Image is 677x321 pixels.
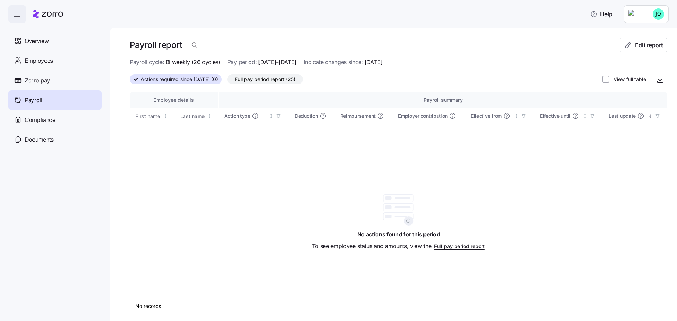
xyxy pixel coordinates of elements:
[25,37,49,45] span: Overview
[471,112,502,119] span: Effective from
[514,113,519,118] div: Not sorted
[312,242,432,251] span: To see employee status and amounts, view the
[8,130,102,149] a: Documents
[224,112,250,119] span: Action type
[603,108,667,124] th: Last updateSorted descending
[25,56,53,65] span: Employees
[258,58,297,67] span: [DATE]-[DATE]
[207,113,212,118] div: Not sorted
[175,108,219,124] th: Last nameNot sorted
[180,112,206,120] div: Last name
[620,38,667,52] button: Edit report
[130,39,182,50] h1: Payroll report
[227,58,257,67] span: Pay period:
[398,112,447,119] span: Employer contribution
[25,96,42,105] span: Payroll
[609,112,636,119] span: Last update
[357,223,440,239] span: No actions found for this period
[340,112,376,119] span: Reimbursement
[25,76,50,85] span: Zorro pay
[465,108,534,124] th: Effective fromNot sorted
[130,58,164,67] span: Payroll cycle:
[25,135,54,144] span: Documents
[585,7,618,21] button: Help
[628,10,642,18] img: Employer logo
[8,110,102,130] a: Compliance
[163,113,168,118] div: Not sorted
[609,76,646,83] label: View full table
[434,242,485,251] button: Full pay period report
[534,108,603,124] th: Effective untilNot sorted
[434,243,485,250] span: Full pay period report
[269,113,274,118] div: Not sorted
[8,90,102,110] a: Payroll
[540,112,571,119] span: Effective until
[224,96,661,104] div: Payroll summary
[295,112,318,119] span: Deduction
[8,70,102,90] a: Zorro pay
[135,303,661,310] div: No records
[648,113,653,118] div: Sorted descending
[304,58,363,67] span: Indicate changes since:
[166,58,220,67] span: Bi weekly (26 cycles)
[365,58,383,67] span: [DATE]
[25,116,55,124] span: Compliance
[583,113,587,118] div: Not sorted
[130,108,175,124] th: First nameNot sorted
[653,8,664,20] img: 4b8e4801d554be10763704beea63fd77
[235,75,295,84] span: Full pay period report (25)
[141,75,218,84] span: Actions required since [DATE] (0)
[8,31,102,51] a: Overview
[219,108,289,124] th: Action typeNot sorted
[135,112,161,120] div: First name
[135,96,212,104] div: Employee details
[635,41,663,49] span: Edit report
[8,51,102,70] a: Employees
[590,10,612,18] span: Help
